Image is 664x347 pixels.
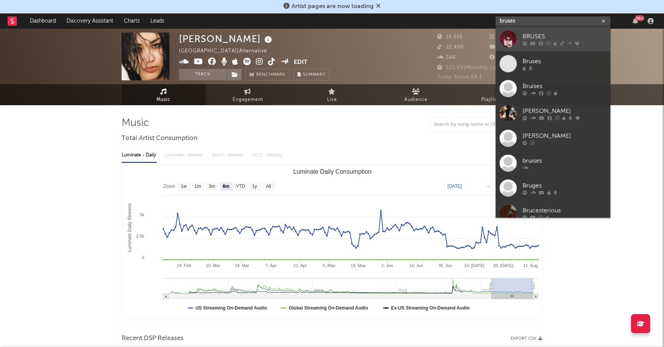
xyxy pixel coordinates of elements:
span: Audience [405,95,428,104]
text: 2.5k [136,234,144,238]
span: Music [157,95,171,104]
a: Bruses [496,51,610,76]
text: 5. May [323,263,336,268]
div: bruises [522,156,607,165]
a: Engagement [206,84,290,105]
div: [GEOGRAPHIC_DATA] | Alternative [179,47,276,56]
text: 1y [252,184,257,189]
text: 7. Apr [265,263,277,268]
div: [PERSON_NAME] [522,131,607,140]
text: 24. Mar [235,263,249,268]
text: 10. Mar [206,263,220,268]
a: Dashboard [24,13,61,29]
text: 21. Apr [293,263,307,268]
span: Benchmark [256,70,285,80]
a: Charts [119,13,145,29]
div: Bruses [522,57,607,66]
text: YTD [236,184,245,189]
a: [PERSON_NAME] [496,101,610,126]
a: Brucesterious [496,200,610,225]
text: Zoom [163,184,175,189]
text: 14. [DATE] [464,263,484,268]
a: Discovery Assistant [61,13,119,29]
div: Brucesterious [522,206,607,215]
text: 24. Feb [177,263,191,268]
div: Bruges [522,181,607,190]
text: US Streaming On-Demand Audio [195,305,267,311]
span: Playlists/Charts [482,95,519,104]
span: Dismiss [376,3,381,10]
a: Bruises [496,76,610,101]
a: Bruges [496,176,610,200]
text: 2. Jun [381,263,393,268]
text: Global Streaming On-Demand Audio [289,305,368,311]
input: Search for artists [496,16,610,26]
a: Playlists/Charts [458,84,542,105]
text: 16. Jun [409,263,423,268]
text: Ex-US Streaming On-Demand Audio [391,305,470,311]
text: 11. Aug [523,263,537,268]
div: [PERSON_NAME] [179,33,274,45]
a: Benchmark [246,69,290,80]
div: 99 + [635,15,644,21]
text: → [486,184,490,189]
span: 546 [437,55,456,60]
span: 16,556 [437,34,463,39]
text: 3m [209,184,215,189]
text: 1m [195,184,201,189]
button: Track [179,69,227,80]
div: Bruises [522,81,607,91]
text: 19. May [351,263,366,268]
text: 5k [140,212,144,217]
div: Luminate - Daily [122,149,157,162]
button: Summary [293,69,330,80]
span: Engagement [233,95,263,104]
span: Jump Score: 84.1 [437,75,482,80]
input: Search by song name or URL [430,122,511,128]
text: 1w [181,184,187,189]
text: Luminate Daily Streams [127,203,132,252]
text: All [266,184,271,189]
div: [PERSON_NAME] [522,106,607,116]
span: Summary [303,73,325,77]
text: Luminate Daily Consumption [293,168,372,175]
a: Live [290,84,374,105]
a: Leads [145,13,169,29]
text: 0 [142,255,144,260]
text: 30. Jun [438,263,452,268]
svg: Luminate Daily Consumption [122,165,542,318]
a: Audience [374,84,458,105]
text: 6m [223,184,229,189]
button: Edit [294,58,308,67]
span: Total Artist Consumption [122,134,197,143]
span: Artist pages are now loading [291,3,374,10]
a: [PERSON_NAME] [496,126,610,151]
span: 22,400 [437,45,464,50]
text: [DATE] [448,184,462,189]
span: 5,210 [490,45,513,50]
a: BRUSES [496,26,610,51]
span: Live [327,95,337,104]
button: 99+ [633,18,638,24]
a: bruises [496,151,610,176]
text: 28. [DATE] [493,263,513,268]
span: 37,544 [490,34,516,39]
span: Recent DSP Releases [122,334,184,343]
a: Music [122,84,206,105]
button: Export CSV [511,336,542,341]
span: 103,892 Monthly Listeners [437,65,513,70]
span: 826 [490,55,509,60]
div: BRUSES [522,32,607,41]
